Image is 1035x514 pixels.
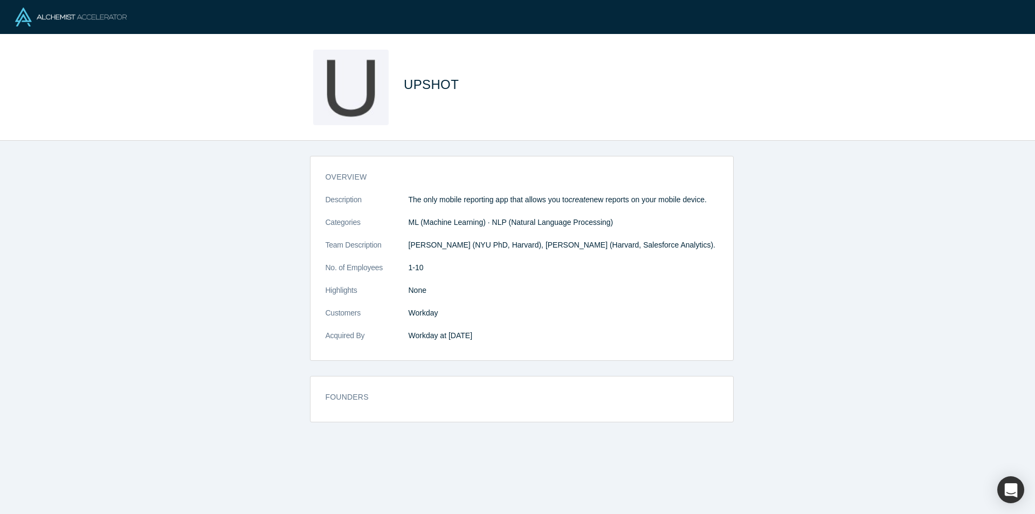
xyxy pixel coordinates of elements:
[326,239,409,262] dt: Team Description
[409,307,718,319] dd: Workday
[409,262,718,273] dd: 1-10
[404,77,463,92] span: UPSHOT
[326,285,409,307] dt: Highlights
[409,218,613,227] span: ML (Machine Learning) · NLP (Natural Language Processing)
[409,194,718,205] p: The only mobile reporting app that allows you to new reports on your mobile device.
[326,172,703,183] h3: overview
[326,330,409,353] dt: Acquired By
[409,285,718,296] p: None
[326,392,703,403] h3: Founders
[409,330,718,341] dd: Workday at [DATE]
[569,195,590,204] em: create
[326,307,409,330] dt: Customers
[15,8,127,26] img: Alchemist Logo
[326,194,409,217] dt: Description
[326,262,409,285] dt: No. of Employees
[409,239,718,251] p: [PERSON_NAME] (NYU PhD, Harvard), [PERSON_NAME] (Harvard, Salesforce Analytics).
[313,50,389,125] img: UPSHOT's Logo
[326,217,409,239] dt: Categories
